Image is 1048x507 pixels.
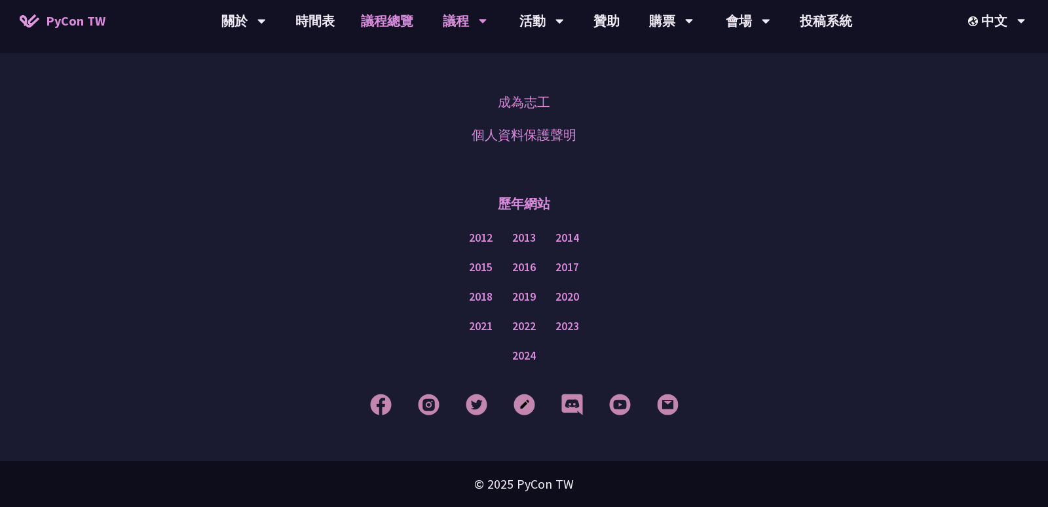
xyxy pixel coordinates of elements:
[469,318,493,335] a: 2021
[370,394,392,415] img: Facebook Footer Icon
[555,259,579,276] a: 2017
[512,230,536,246] a: 2013
[512,318,536,335] a: 2022
[418,394,440,415] img: Instagram Footer Icon
[555,318,579,335] a: 2023
[20,14,39,28] img: Home icon of PyCon TW 2025
[561,394,583,415] img: Discord Footer Icon
[555,230,579,246] a: 2014
[609,394,631,415] img: YouTube Footer Icon
[514,394,535,415] img: Blog Footer Icon
[512,259,536,276] a: 2016
[469,289,493,305] a: 2018
[472,125,576,145] a: 個人資料保護聲明
[466,394,487,415] img: Twitter Footer Icon
[469,259,493,276] a: 2015
[512,348,536,364] a: 2024
[498,184,550,223] p: 歷年網站
[657,394,679,415] img: Email Footer Icon
[469,230,493,246] a: 2012
[555,289,579,305] a: 2020
[7,5,119,37] a: PyCon TW
[968,16,981,26] img: Locale Icon
[498,92,550,112] a: 成為志工
[46,11,105,31] span: PyCon TW
[512,289,536,305] a: 2019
